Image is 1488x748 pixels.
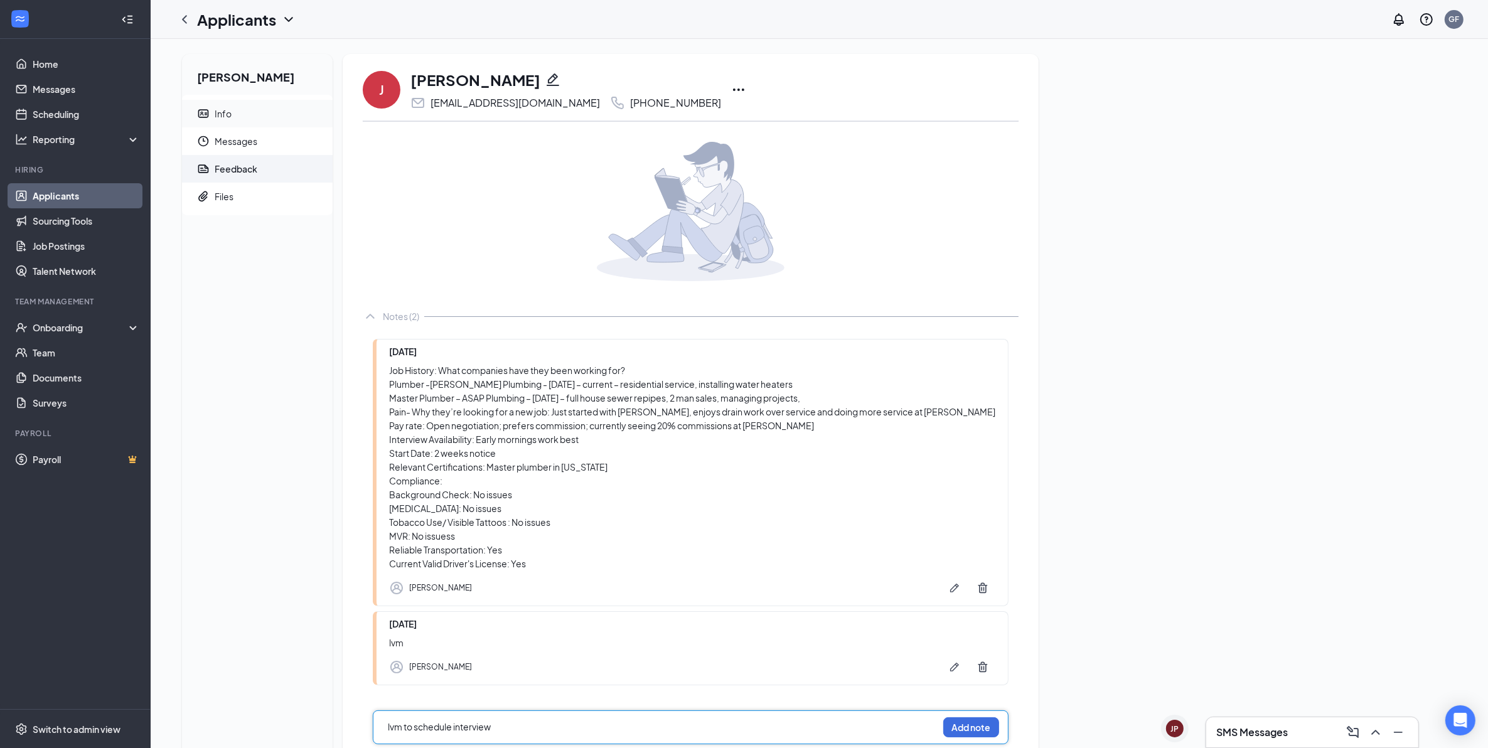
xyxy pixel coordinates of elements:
[33,77,140,102] a: Messages
[1391,725,1406,740] svg: Minimize
[33,447,140,472] a: PayrollCrown
[15,723,28,735] svg: Settings
[215,190,233,203] div: Files
[970,575,995,601] button: Trash
[388,721,491,732] span: lvm to schedule interview
[14,13,26,25] svg: WorkstreamLogo
[33,51,140,77] a: Home
[1419,12,1434,27] svg: QuestionInfo
[597,142,784,281] img: takingNoteManImg
[215,127,323,155] span: Messages
[182,127,333,155] a: ClockMessages
[197,9,276,30] h1: Applicants
[1445,705,1475,735] div: Open Intercom Messenger
[1391,12,1406,27] svg: Notifications
[33,321,129,334] div: Onboarding
[182,54,333,95] h2: [PERSON_NAME]
[410,69,540,90] h1: [PERSON_NAME]
[731,82,746,97] svg: Ellipses
[33,233,140,259] a: Job Postings
[1388,722,1408,742] button: Minimize
[1346,725,1361,740] svg: ComposeMessage
[977,661,989,673] svg: Trash
[215,107,232,120] div: Info
[15,164,137,175] div: Hiring
[197,135,210,147] svg: Clock
[1368,725,1383,740] svg: ChevronUp
[545,72,560,87] svg: Pencil
[15,133,28,146] svg: Analysis
[15,428,137,439] div: Payroll
[33,259,140,284] a: Talent Network
[15,321,28,334] svg: UserCheck
[121,13,134,26] svg: Collapse
[15,296,137,307] div: Team Management
[379,81,384,99] div: J
[33,183,140,208] a: Applicants
[182,183,333,210] a: PaperclipFiles
[948,582,961,594] svg: Pen
[363,309,378,324] svg: ChevronUp
[389,346,417,357] span: [DATE]
[610,95,625,110] svg: Phone
[1366,722,1386,742] button: ChevronUp
[389,618,417,629] span: [DATE]
[942,575,967,601] button: Pen
[281,12,296,27] svg: ChevronDown
[942,654,967,680] button: Pen
[197,190,210,203] svg: Paperclip
[197,107,210,120] svg: ContactCard
[948,661,961,673] svg: Pen
[33,102,140,127] a: Scheduling
[383,310,419,323] div: Notes (2)
[389,580,404,596] svg: Profile
[389,660,404,675] svg: Profile
[630,97,721,109] div: [PHONE_NUMBER]
[977,582,989,594] svg: Trash
[970,654,995,680] button: Trash
[1449,14,1460,24] div: GF
[1216,725,1288,739] h3: SMS Messages
[33,208,140,233] a: Sourcing Tools
[409,661,472,673] div: [PERSON_NAME]
[33,133,141,146] div: Reporting
[33,365,140,390] a: Documents
[1171,724,1179,734] div: JP
[431,97,600,109] div: [EMAIL_ADDRESS][DOMAIN_NAME]
[410,95,426,110] svg: Email
[33,723,120,735] div: Switch to admin view
[33,340,140,365] a: Team
[389,636,995,649] div: lvm
[182,100,333,127] a: ContactCardInfo
[409,582,472,594] div: [PERSON_NAME]
[215,163,257,175] div: Feedback
[33,390,140,415] a: Surveys
[943,717,999,737] button: Add note
[182,155,333,183] a: ReportFeedback
[389,363,995,570] div: Job History: What companies have they been working for? Plumber -[PERSON_NAME] Plumbing - [DATE] ...
[1343,722,1363,742] button: ComposeMessage
[197,163,210,175] svg: Report
[177,12,192,27] svg: ChevronLeft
